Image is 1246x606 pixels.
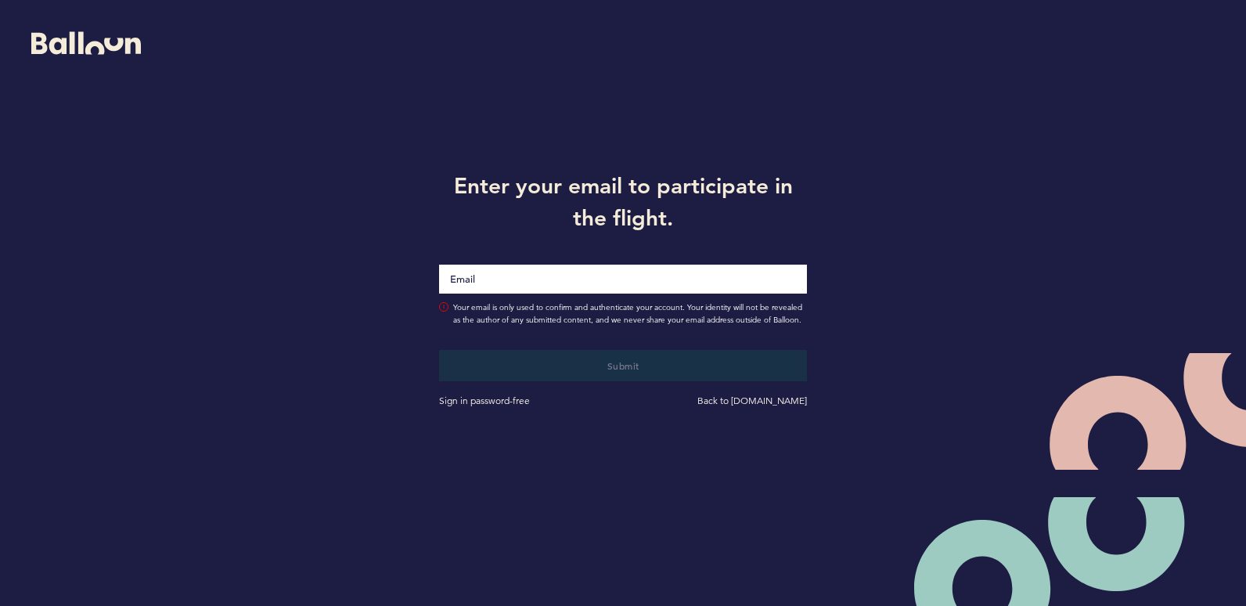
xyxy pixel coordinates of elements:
a: Back to [DOMAIN_NAME] [697,395,807,406]
input: Email [439,265,808,294]
button: Submit [439,350,808,381]
h1: Enter your email to participate in the flight. [427,170,819,233]
a: Sign in password-free [439,395,530,406]
span: Your email is only used to confirm and authenticate your account. Your identity will not be revea... [453,301,808,326]
span: Submit [607,359,639,372]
